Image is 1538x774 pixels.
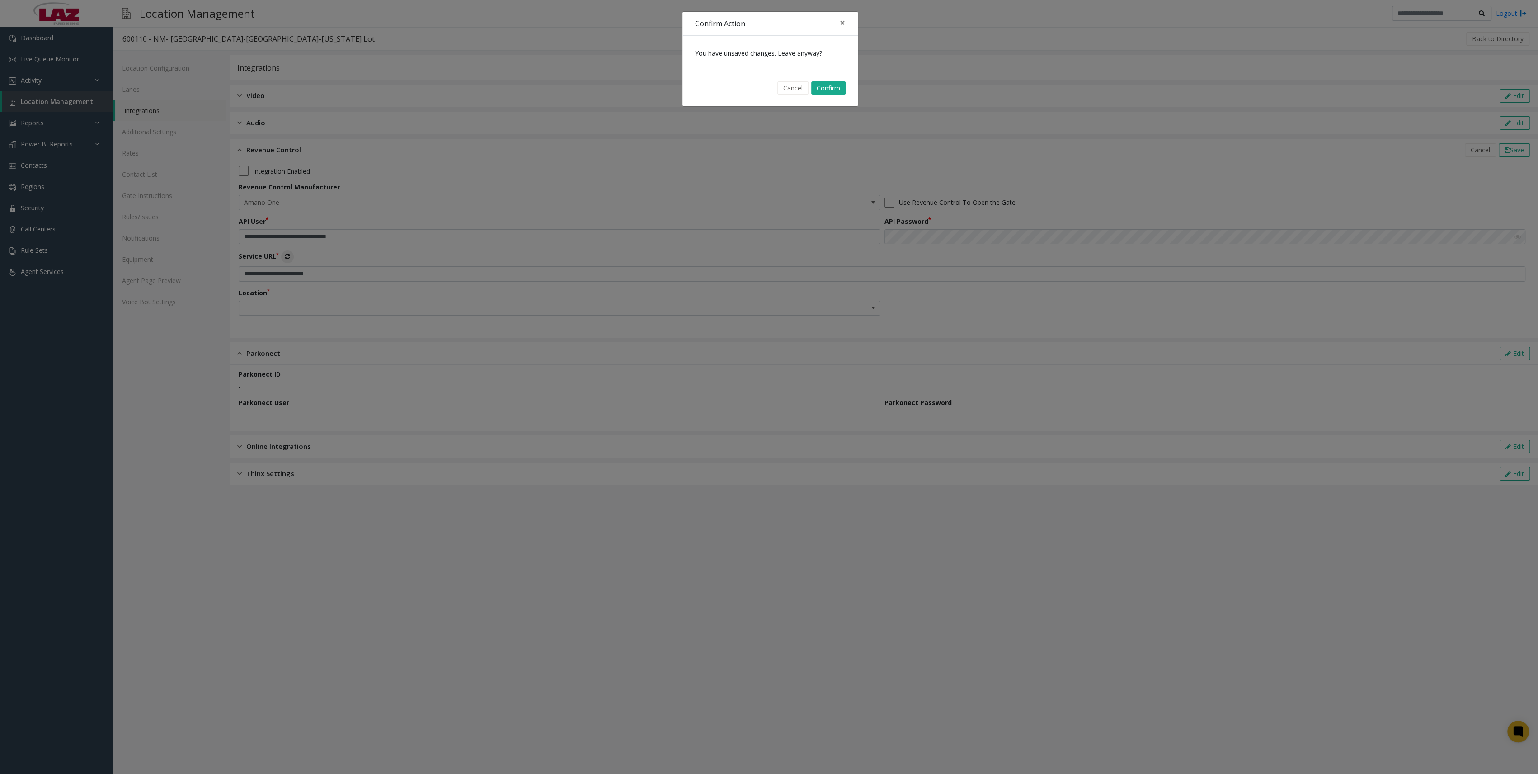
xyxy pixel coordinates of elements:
[777,81,809,95] button: Cancel
[840,16,845,29] span: ×
[695,18,745,29] h4: Confirm Action
[682,36,858,71] div: You have unsaved changes. Leave anyway?
[833,12,851,34] button: Close
[811,81,846,95] button: Confirm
